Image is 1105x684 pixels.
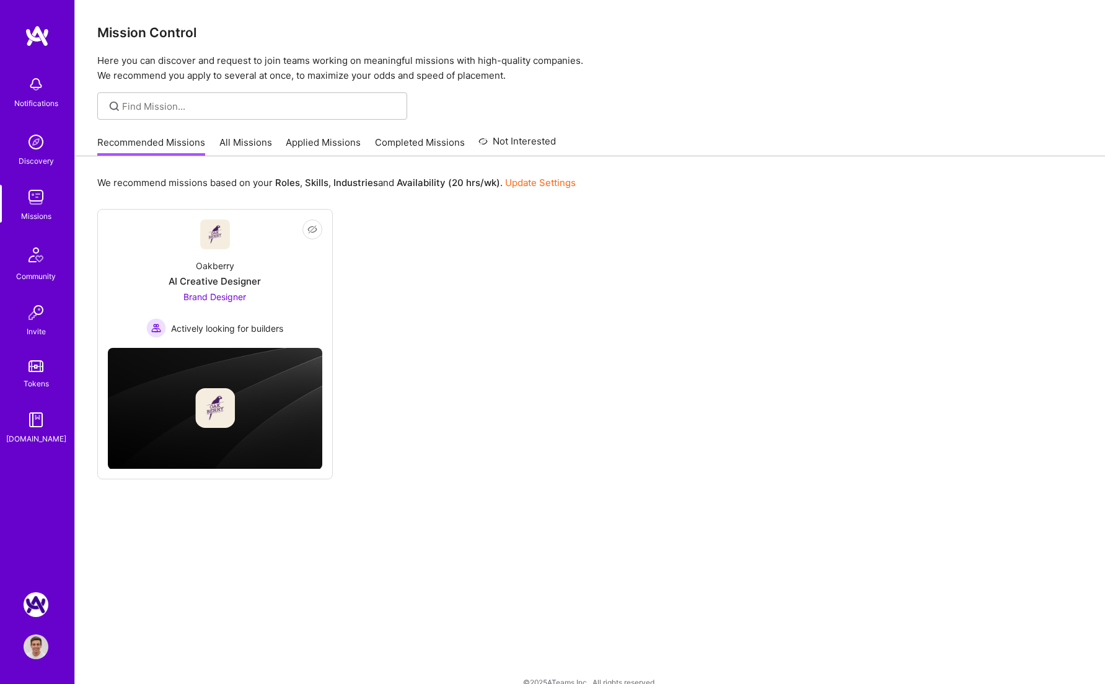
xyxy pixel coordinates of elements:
[24,300,48,325] img: Invite
[196,259,234,272] div: Oakberry
[6,432,66,445] div: [DOMAIN_NAME]
[25,25,50,47] img: logo
[305,177,328,189] b: Skills
[122,100,398,113] input: Find Mission...
[219,136,272,156] a: All Missions
[24,592,48,617] img: A.Team: Google Calendar Integration Testing
[20,634,51,659] a: User Avatar
[21,210,51,223] div: Missions
[24,377,49,390] div: Tokens
[375,136,465,156] a: Completed Missions
[97,136,205,156] a: Recommended Missions
[397,177,500,189] b: Availability (20 hrs/wk)
[19,154,54,167] div: Discovery
[183,291,246,302] span: Brand Designer
[24,634,48,659] img: User Avatar
[16,270,56,283] div: Community
[275,177,300,189] b: Roles
[171,322,283,335] span: Actively looking for builders
[108,348,322,469] img: cover
[146,318,166,338] img: Actively looking for builders
[21,240,51,270] img: Community
[200,220,230,249] img: Company Logo
[108,220,322,338] a: Company LogoOakberryAI Creative DesignerBrand Designer Actively looking for buildersActively look...
[169,275,261,288] div: AI Creative Designer
[505,177,576,189] a: Update Settings
[107,99,121,113] i: icon SearchGrey
[307,224,317,234] i: icon EyeClosed
[29,360,43,372] img: tokens
[24,407,48,432] img: guide book
[24,72,48,97] img: bell
[27,325,46,338] div: Invite
[14,97,58,110] div: Notifications
[97,25,1083,40] h3: Mission Control
[195,388,235,428] img: Company logo
[20,592,51,617] a: A.Team: Google Calendar Integration Testing
[333,177,378,189] b: Industries
[97,53,1083,83] p: Here you can discover and request to join teams working on meaningful missions with high-quality ...
[478,134,556,156] a: Not Interested
[97,176,576,189] p: We recommend missions based on your , , and .
[24,185,48,210] img: teamwork
[286,136,361,156] a: Applied Missions
[24,130,48,154] img: discovery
